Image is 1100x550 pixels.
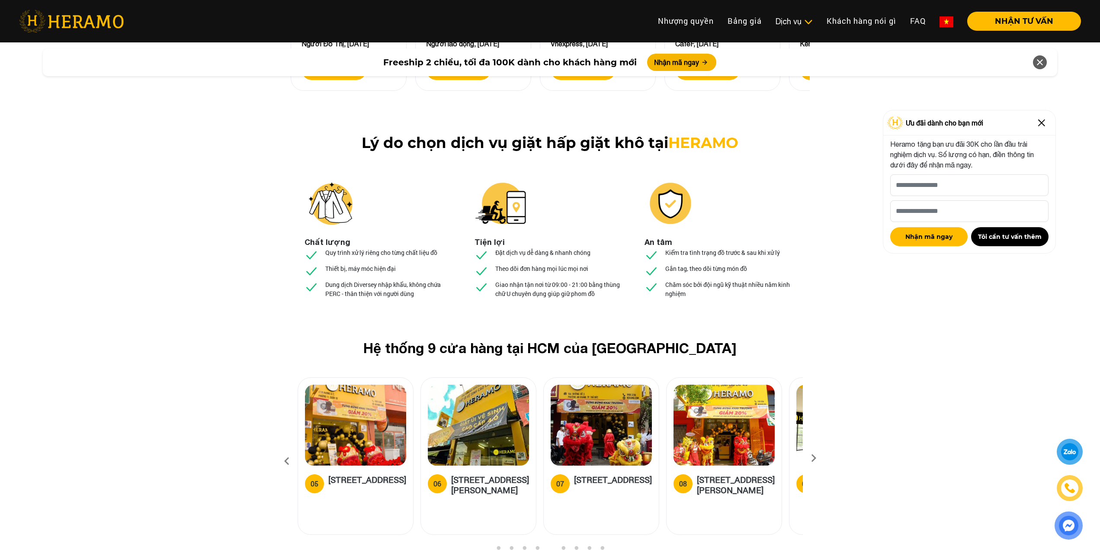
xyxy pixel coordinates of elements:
[668,134,738,152] span: HERAMO
[305,385,406,466] img: heramo-179b-duong-3-thang-2-phuong-11-quan-10
[645,177,696,229] img: heramo-giat-hap-giat-kho-an-tam
[906,118,983,128] span: Ưu đãi dành cho bạn mới
[451,474,529,495] h5: [STREET_ADDRESS][PERSON_NAME]
[673,385,775,466] img: heramo-398-duong-hoang-dieu-phuong-2-quan-4
[960,17,1081,25] a: NHẬN TƯ VẤN
[645,248,658,262] img: checked.svg
[721,12,769,30] a: Bảng giá
[1058,476,1081,500] a: phone-icon
[967,12,1081,31] button: NHẬN TƯ VẤN
[383,56,637,69] span: Freeship 2 chiều, tối đa 100K dành cho khách hàng mới
[665,280,796,298] p: Chăm sóc bởi đội ngũ kỹ thuật nhiều năm kinh nghiệm
[305,236,350,248] li: Chất lượng
[645,264,658,278] img: checked.svg
[305,248,318,262] img: checked.svg
[903,12,933,30] a: FAQ
[325,264,396,273] p: Thiết bị, máy móc hiện đại
[325,280,456,298] p: Dung dịch Diversey nhập khẩu, không chứa PERC - thân thiện với người dùng
[305,280,318,294] img: checked.svg
[475,280,488,294] img: checked.svg
[804,18,813,26] img: subToggleIcon
[495,264,588,273] p: Theo dõi đơn hàng mọi lúc mọi nơi
[679,479,687,489] div: 08
[309,134,792,152] h1: Lý do chọn dịch vụ giặt hấp giặt khô tại
[574,474,652,492] h5: [STREET_ADDRESS]
[645,280,658,294] img: checked.svg
[802,479,810,489] div: 09
[940,16,953,27] img: vn-flag.png
[645,236,672,248] li: An tâm
[475,248,488,262] img: checked.svg
[311,479,318,489] div: 05
[475,264,488,278] img: checked.svg
[495,248,590,257] p: Đặt dịch vụ dễ dàng & nhanh chóng
[647,54,716,71] button: Nhận mã ngay
[776,16,813,27] div: Dịch vụ
[305,264,318,278] img: checked.svg
[665,248,780,257] p: Kiểm tra tình trạng đồ trước & sau khi xử lý
[433,479,441,489] div: 06
[697,474,775,495] h5: [STREET_ADDRESS][PERSON_NAME]
[495,280,626,298] p: Giao nhận tận nơi từ 09:00 - 21:00 bằng thùng chữ U chuyên dụng giúp giữ phom đồ
[311,340,789,356] h2: Hệ thống 9 cửa hàng tại HCM của [GEOGRAPHIC_DATA]
[890,227,968,246] button: Nhận mã ngay
[475,236,505,248] li: Tiện lợi
[887,116,904,129] img: Logo
[890,139,1049,170] p: Heramo tặng bạn ưu đãi 30K cho lần đầu trải nghiệm dịch vụ. Số lượng có hạn, điền thông tin dưới ...
[651,12,721,30] a: Nhượng quyền
[325,248,437,257] p: Quy trình xử lý riêng cho từng chất liệu đồ
[475,177,526,229] img: heramo-giat-hap-giat-kho-tien-loi
[551,385,652,466] img: heramo-15a-duong-so-2-phuong-an-khanh-thu-duc
[305,177,356,229] img: heramo-giat-hap-giat-kho-chat-luong
[820,12,903,30] a: Khách hàng nói gì
[971,227,1049,246] button: Tôi cần tư vấn thêm
[665,264,747,273] p: Gắn tag, theo dõi từng món đồ
[796,385,898,466] img: heramo-parc-villa-dai-phuoc-island-dong-nai
[556,479,564,489] div: 07
[328,474,406,492] h5: [STREET_ADDRESS]
[1063,482,1076,495] img: phone-icon
[428,385,529,466] img: heramo-314-le-van-viet-phuong-tang-nhon-phu-b-quan-9
[19,10,124,32] img: heramo-logo.png
[1035,116,1049,130] img: Close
